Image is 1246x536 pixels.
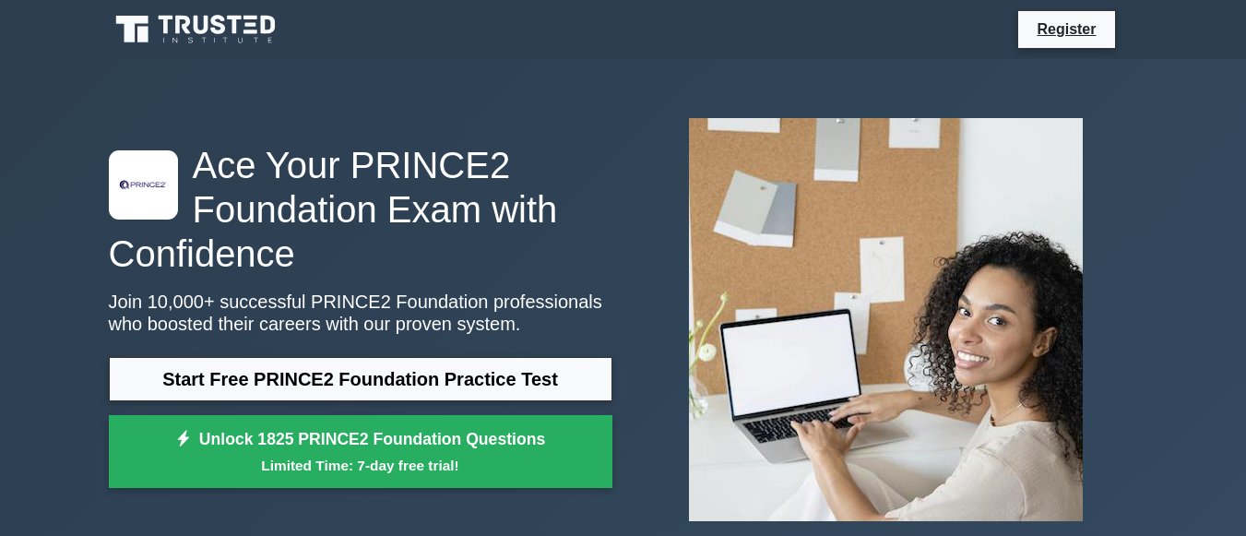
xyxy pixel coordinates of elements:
small: Limited Time: 7-day free trial! [132,455,589,476]
a: Register [1026,18,1107,41]
p: Join 10,000+ successful PRINCE2 Foundation professionals who boosted their careers with our prove... [109,291,612,335]
h1: Ace Your PRINCE2 Foundation Exam with Confidence [109,143,612,276]
a: Start Free PRINCE2 Foundation Practice Test [109,357,612,401]
a: Unlock 1825 PRINCE2 Foundation QuestionsLimited Time: 7-day free trial! [109,415,612,489]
